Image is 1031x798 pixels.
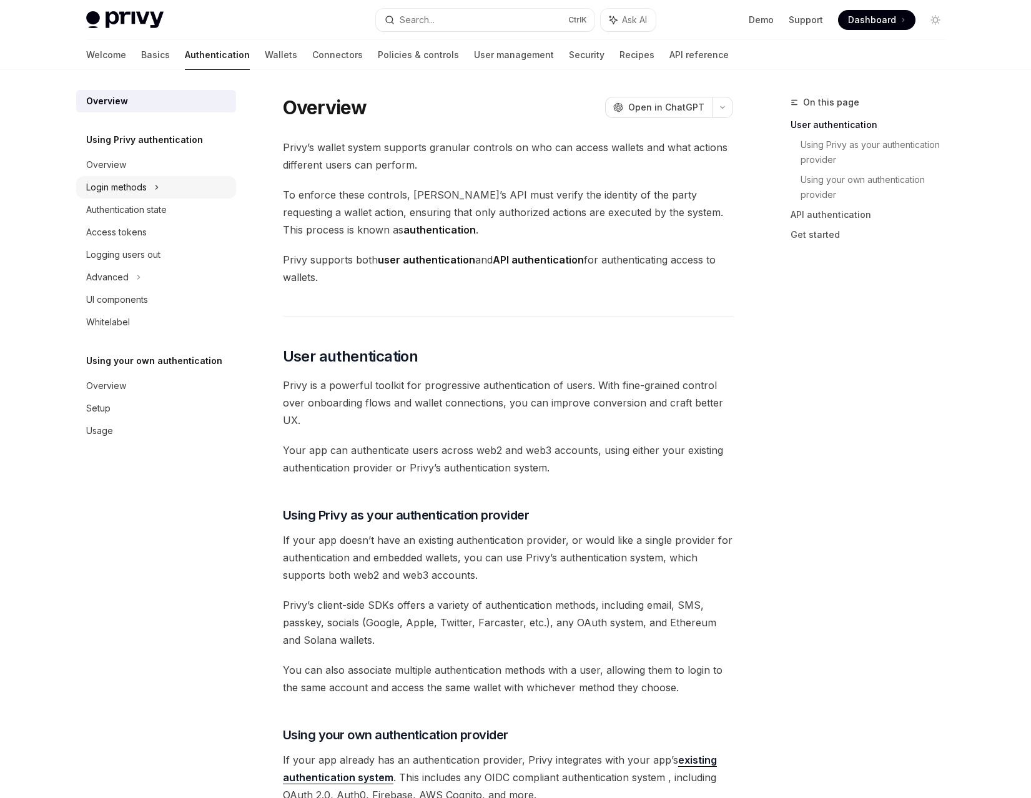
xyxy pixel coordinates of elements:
[376,9,594,31] button: Search...CtrlK
[569,40,604,70] a: Security
[283,251,733,286] span: Privy supports both and for authenticating access to wallets.
[76,244,236,266] a: Logging users out
[76,154,236,176] a: Overview
[838,10,915,30] a: Dashboard
[925,10,945,30] button: Toggle dark mode
[568,15,587,25] span: Ctrl K
[86,132,203,147] h5: Using Privy authentication
[141,40,170,70] a: Basics
[789,14,823,26] a: Support
[474,40,554,70] a: User management
[801,135,955,170] a: Using Privy as your authentication provider
[76,221,236,244] a: Access tokens
[283,139,733,174] span: Privy’s wallet system supports granular controls on who can access wallets and what actions diffe...
[86,157,126,172] div: Overview
[283,726,508,744] span: Using your own authentication provider
[622,14,647,26] span: Ask AI
[628,101,704,114] span: Open in ChatGPT
[86,202,167,217] div: Authentication state
[86,94,128,109] div: Overview
[185,40,250,70] a: Authentication
[265,40,297,70] a: Wallets
[283,347,418,367] span: User authentication
[283,596,733,649] span: Privy’s client-side SDKs offers a variety of authentication methods, including email, SMS, passke...
[283,531,733,584] span: If your app doesn’t have an existing authentication provider, or would like a single provider for...
[669,40,729,70] a: API reference
[76,199,236,221] a: Authentication state
[86,270,129,285] div: Advanced
[601,9,656,31] button: Ask AI
[403,224,476,236] strong: authentication
[86,225,147,240] div: Access tokens
[86,378,126,393] div: Overview
[86,315,130,330] div: Whitelabel
[86,401,111,416] div: Setup
[378,254,475,266] strong: user authentication
[791,205,955,225] a: API authentication
[76,397,236,420] a: Setup
[283,96,367,119] h1: Overview
[848,14,896,26] span: Dashboard
[803,95,859,110] span: On this page
[791,115,955,135] a: User authentication
[493,254,584,266] strong: API authentication
[86,353,222,368] h5: Using your own authentication
[86,423,113,438] div: Usage
[378,40,459,70] a: Policies & controls
[86,180,147,195] div: Login methods
[312,40,363,70] a: Connectors
[283,186,733,239] span: To enforce these controls, [PERSON_NAME]’s API must verify the identity of the party requesting a...
[619,40,654,70] a: Recipes
[605,97,712,118] button: Open in ChatGPT
[86,292,148,307] div: UI components
[283,506,530,524] span: Using Privy as your authentication provider
[86,40,126,70] a: Welcome
[801,170,955,205] a: Using your own authentication provider
[400,12,435,27] div: Search...
[86,11,164,29] img: light logo
[76,288,236,311] a: UI components
[283,661,733,696] span: You can also associate multiple authentication methods with a user, allowing them to login to the...
[76,420,236,442] a: Usage
[76,90,236,112] a: Overview
[86,247,160,262] div: Logging users out
[791,225,955,245] a: Get started
[749,14,774,26] a: Demo
[283,377,733,429] span: Privy is a powerful toolkit for progressive authentication of users. With fine-grained control ov...
[76,375,236,397] a: Overview
[76,311,236,333] a: Whitelabel
[283,441,733,476] span: Your app can authenticate users across web2 and web3 accounts, using either your existing authent...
